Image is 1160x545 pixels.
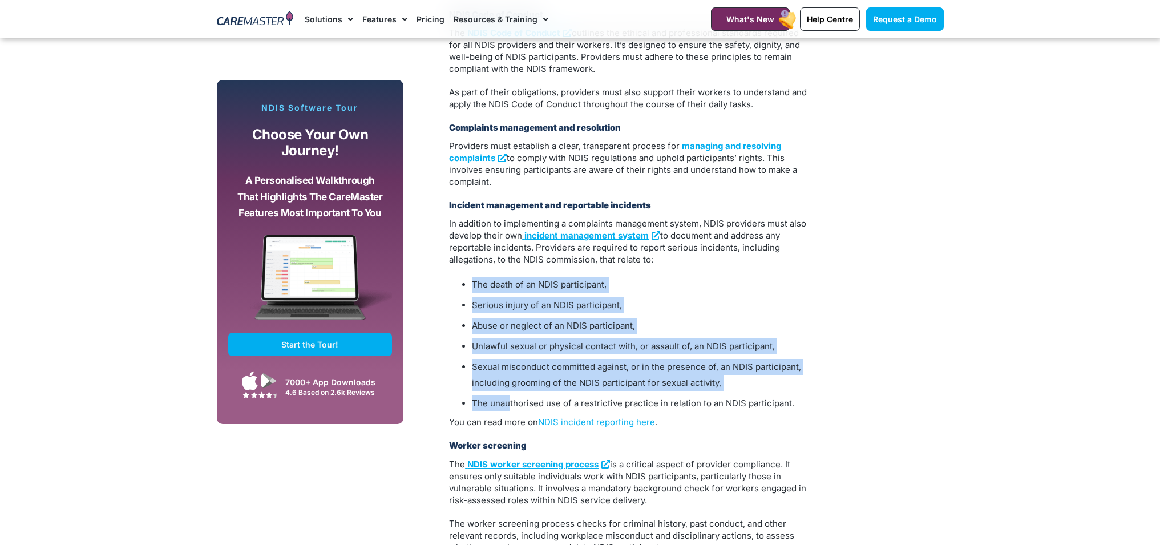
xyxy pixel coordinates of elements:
[524,230,649,241] strong: incident management system
[449,416,809,428] p: You can read more on .
[472,318,809,334] li: Abuse or neglect of an NDIS participant,
[873,14,937,24] span: Request a Demo
[472,338,809,354] li: Unlawful sexual or physical contact with, or assault of, an NDIS participant,
[237,127,384,159] p: Choose your own journey!
[449,458,809,506] p: The is a critical aspect of provider compliance. It ensures only suitable individuals work with N...
[449,27,809,75] p: The outlines the ethical and professional standards required for all NDIS providers and their wor...
[449,200,651,211] strong: Incident management and reportable incidents
[726,14,774,24] span: What's New
[465,459,610,470] a: NDIS worker screening process
[449,217,809,265] p: In addition to implementing a complaints management system, NDIS providers must also develop thei...
[472,395,809,411] li: The unauthorised use of a restrictive practice in relation to an NDIS participant.
[285,376,386,388] div: 7000+ App Downloads
[522,230,660,241] a: incident management system
[281,340,338,349] span: Start the Tour!
[449,86,809,110] p: As part of their obligations, providers must also support their workers to understand and apply t...
[242,371,258,390] img: Apple App Store Icon
[472,297,809,313] li: Serious injury of an NDIS participant,
[237,172,384,221] p: A personalised walkthrough that highlights the CareMaster features most important to you
[538,417,655,427] a: NDIS incident reporting here
[228,235,393,333] img: CareMaster Software Mockup on Screen
[711,7,790,31] a: What's New
[449,122,621,133] strong: Complaints management and resolution
[800,7,860,31] a: Help Centre
[866,7,944,31] a: Request a Demo
[472,359,809,391] li: Sexual misconduct committed against, or in the presence of, an NDIS participant, including groomi...
[261,372,277,389] img: Google Play App Icon
[807,14,853,24] span: Help Centre
[449,140,809,188] p: Providers must establish a clear, transparent process for to comply with NDIS regulations and uph...
[228,333,393,356] a: Start the Tour!
[449,440,527,451] strong: Worker screening
[228,103,393,113] p: NDIS Software Tour
[472,277,809,293] li: The death of an NDIS participant,
[242,391,277,398] img: Google Play Store App Review Stars
[285,388,386,397] div: 4.6 Based on 2.6k Reviews
[217,11,294,28] img: CareMaster Logo
[449,140,781,163] a: managing and resolving complaints
[467,459,599,470] strong: NDIS worker screening process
